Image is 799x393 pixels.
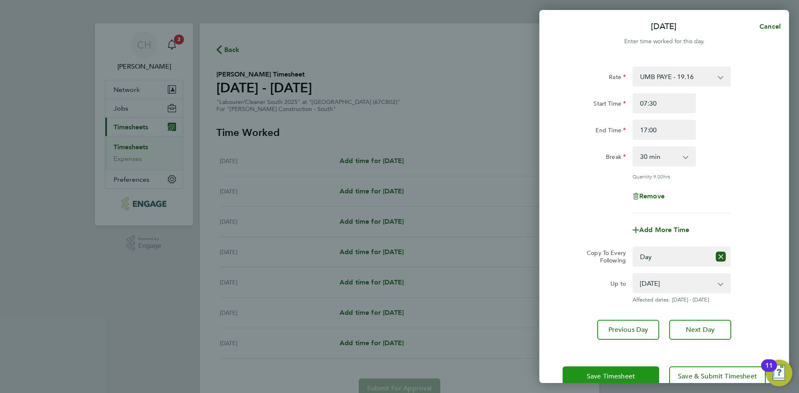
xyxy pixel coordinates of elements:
[765,366,773,376] div: 11
[633,227,689,233] button: Add More Time
[669,366,766,386] button: Save & Submit Timesheet
[633,297,731,303] span: Affected dates: [DATE] - [DATE]
[678,372,757,381] span: Save & Submit Timesheet
[766,360,792,386] button: Open Resource Center, 11 new notifications
[563,366,659,386] button: Save Timesheet
[596,126,626,136] label: End Time
[633,193,665,200] button: Remove
[587,372,635,381] span: Save Timesheet
[639,192,665,200] span: Remove
[686,326,715,334] span: Next Day
[651,21,677,32] p: [DATE]
[597,320,659,340] button: Previous Day
[539,37,789,47] div: Enter time worked for this day.
[633,173,731,180] div: Quantity: hrs
[593,100,626,110] label: Start Time
[639,226,689,234] span: Add More Time
[653,173,663,180] span: 9.00
[633,93,696,113] input: E.g. 08:00
[609,73,626,83] label: Rate
[610,280,626,290] label: Up to
[669,320,731,340] button: Next Day
[608,326,648,334] span: Previous Day
[746,18,789,35] button: Cancel
[606,153,626,163] label: Break
[580,249,626,264] label: Copy To Every Following
[633,120,696,140] input: E.g. 18:00
[716,247,726,266] button: Reset selection
[757,22,781,30] span: Cancel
